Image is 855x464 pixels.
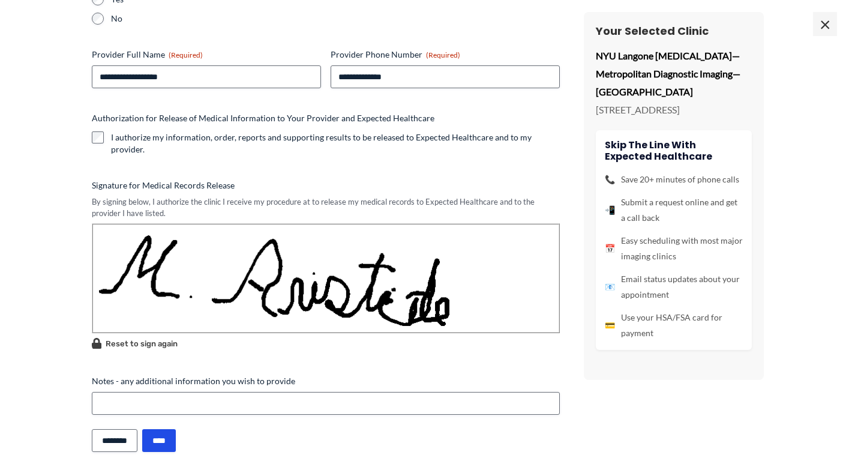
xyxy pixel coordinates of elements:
[596,101,752,119] p: [STREET_ADDRESS]
[596,47,752,100] p: NYU Langone [MEDICAL_DATA]—Metropolitan Diagnostic Imaging—[GEOGRAPHIC_DATA]
[605,241,615,256] span: 📅
[92,49,321,61] label: Provider Full Name
[111,13,560,25] label: No
[92,196,560,218] div: By signing below, I authorize the clinic I receive my procedure at to release my medical records ...
[605,139,743,162] h4: Skip the line with Expected Healthcare
[92,336,178,351] button: Reset to sign again
[813,12,837,36] span: ×
[92,223,560,333] img: Signature Image
[605,172,743,187] li: Save 20+ minutes of phone calls
[169,50,203,59] span: (Required)
[426,50,460,59] span: (Required)
[605,172,615,187] span: 📞
[605,233,743,264] li: Easy scheduling with most major imaging clinics
[92,112,434,124] legend: Authorization for Release of Medical Information to Your Provider and Expected Healthcare
[111,131,560,155] label: I authorize my information, order, reports and supporting results to be released to Expected Heal...
[92,375,560,387] label: Notes - any additional information you wish to provide
[605,318,615,333] span: 💳
[596,24,752,38] h3: Your Selected Clinic
[605,310,743,341] li: Use your HSA/FSA card for payment
[605,279,615,295] span: 📧
[92,179,560,191] label: Signature for Medical Records Release
[605,271,743,303] li: Email status updates about your appointment
[331,49,560,61] label: Provider Phone Number
[605,202,615,218] span: 📲
[605,194,743,226] li: Submit a request online and get a call back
